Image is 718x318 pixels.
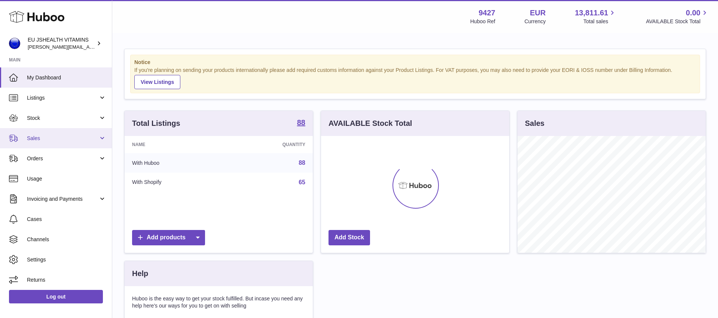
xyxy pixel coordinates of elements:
span: [PERSON_NAME][EMAIL_ADDRESS][DOMAIN_NAME] [28,44,150,50]
span: Returns [27,276,106,284]
div: EU JSHEALTH VITAMINS [28,36,95,51]
span: 0.00 [686,8,700,18]
strong: EUR [530,8,546,18]
a: Log out [9,290,103,303]
span: Channels [27,236,106,243]
h3: Total Listings [132,118,180,128]
a: 65 [299,179,305,185]
span: Total sales [583,18,617,25]
span: Listings [27,94,98,102]
a: 88 [299,160,305,166]
td: With Huboo [125,153,226,173]
a: 0.00 AVAILABLE Stock Total [646,8,709,25]
span: Sales [27,135,98,142]
a: View Listings [134,75,180,89]
strong: 88 [297,119,305,126]
div: If you're planning on sending your products internationally please add required customs informati... [134,67,696,89]
h3: Sales [525,118,544,128]
th: Quantity [226,136,313,153]
strong: Notice [134,59,696,66]
a: Add products [132,230,205,245]
div: Currency [525,18,546,25]
span: Invoicing and Payments [27,196,98,203]
a: Add Stock [329,230,370,245]
span: Orders [27,155,98,162]
span: Usage [27,175,106,182]
div: Huboo Ref [470,18,495,25]
span: 13,811.61 [575,8,608,18]
span: Cases [27,216,106,223]
p: Huboo is the easy way to get your stock fulfilled. But incase you need any help here's our ways f... [132,295,305,309]
span: Settings [27,256,106,263]
a: 13,811.61 Total sales [575,8,617,25]
strong: 9427 [479,8,495,18]
th: Name [125,136,226,153]
h3: Help [132,269,148,279]
h3: AVAILABLE Stock Total [329,118,412,128]
a: 88 [297,119,305,128]
img: laura@jessicasepel.com [9,38,20,49]
span: Stock [27,115,98,122]
span: My Dashboard [27,74,106,81]
td: With Shopify [125,173,226,192]
span: AVAILABLE Stock Total [646,18,709,25]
